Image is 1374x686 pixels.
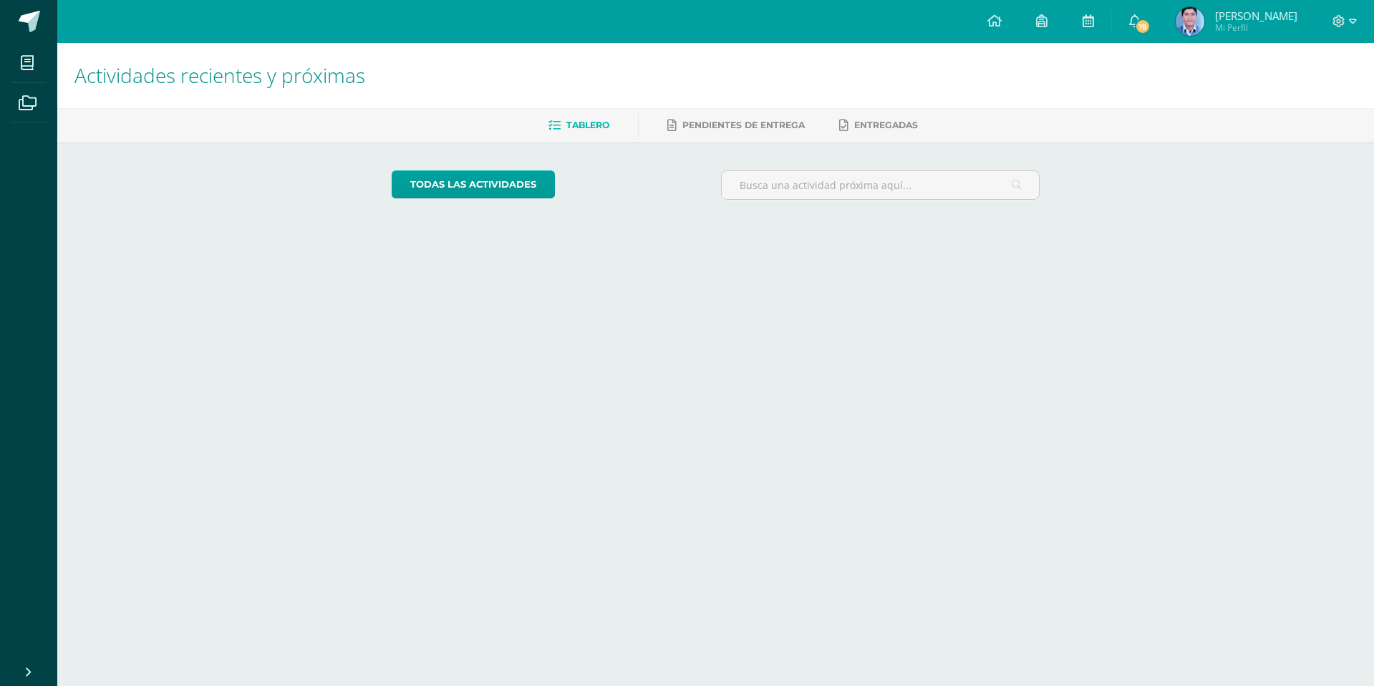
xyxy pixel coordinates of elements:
a: todas las Actividades [392,170,555,198]
span: Entregadas [854,120,918,130]
a: Entregadas [839,114,918,137]
input: Busca una actividad próxima aquí... [722,171,1039,199]
span: Tablero [566,120,609,130]
span: Actividades recientes y próximas [74,62,365,89]
span: [PERSON_NAME] [1215,9,1297,23]
span: Pendientes de entrega [682,120,805,130]
span: 19 [1135,19,1151,34]
a: Tablero [548,114,609,137]
a: Pendientes de entrega [667,114,805,137]
span: Mi Perfil [1215,21,1297,34]
img: 2831f3331a3cbb0491b6731354618ec6.png [1176,7,1204,36]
